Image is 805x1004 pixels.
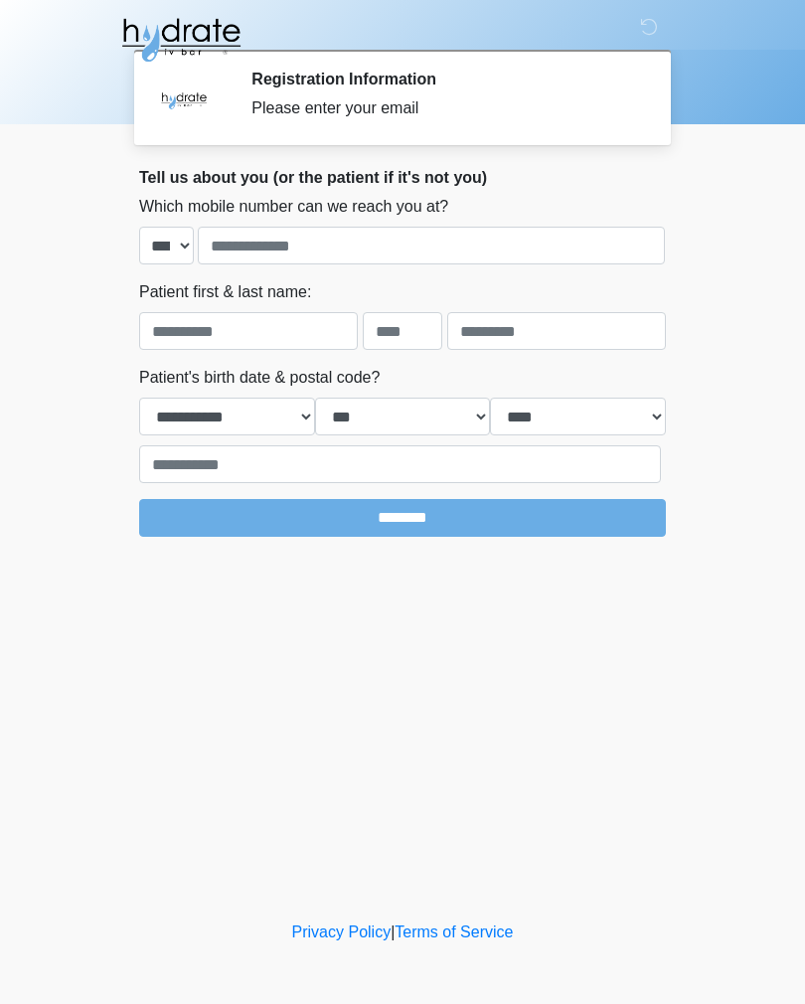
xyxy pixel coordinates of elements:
[119,15,242,65] img: Hydrate IV Bar - Fort Collins Logo
[154,70,214,129] img: Agent Avatar
[292,923,392,940] a: Privacy Policy
[395,923,513,940] a: Terms of Service
[391,923,395,940] a: |
[139,280,311,304] label: Patient first & last name:
[139,195,448,219] label: Which mobile number can we reach you at?
[251,96,636,120] div: Please enter your email
[139,366,380,390] label: Patient's birth date & postal code?
[139,168,666,187] h2: Tell us about you (or the patient if it's not you)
